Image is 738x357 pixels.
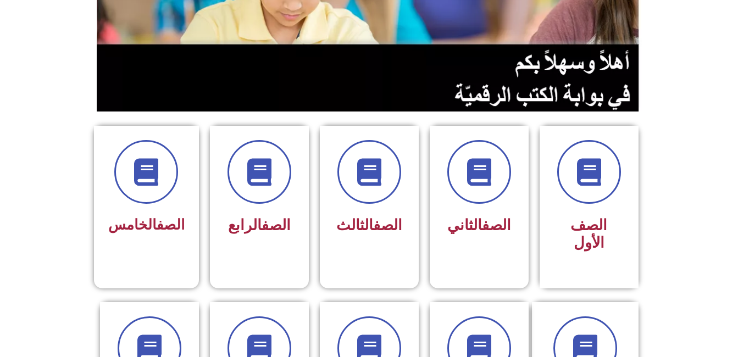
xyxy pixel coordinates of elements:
[373,216,402,234] a: الصف
[482,216,511,234] a: الصف
[228,216,291,234] span: الرابع
[336,216,402,234] span: الثالث
[447,216,511,234] span: الثاني
[157,216,185,233] a: الصف
[262,216,291,234] a: الصف
[108,216,185,233] span: الخامس
[570,216,607,252] span: الصف الأول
